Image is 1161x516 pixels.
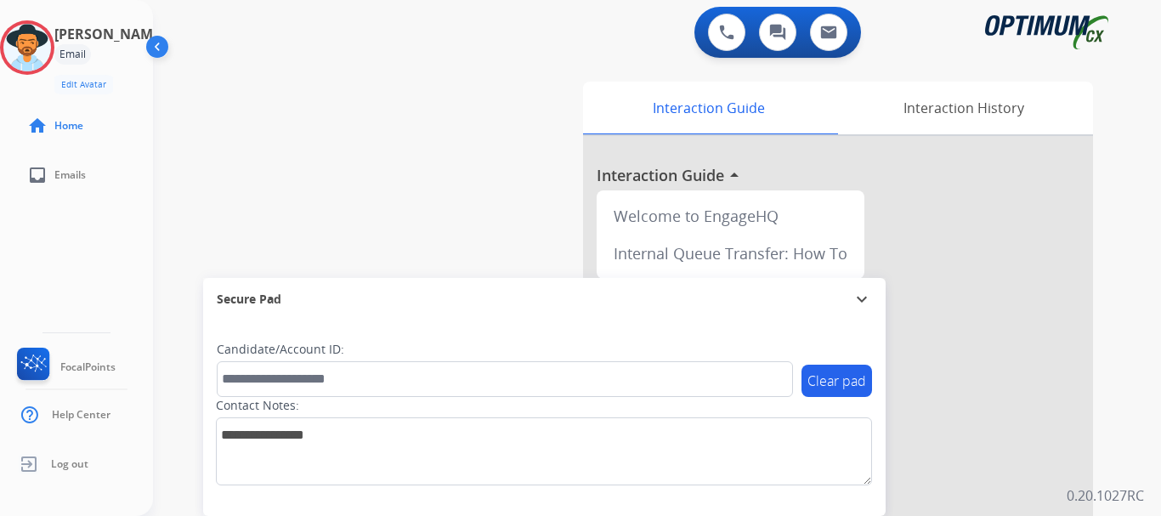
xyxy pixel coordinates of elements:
[217,341,344,358] label: Candidate/Account ID:
[1067,485,1144,506] p: 0.20.1027RC
[583,82,834,134] div: Interaction Guide
[14,348,116,387] a: FocalPoints
[52,408,110,422] span: Help Center
[3,24,51,71] img: avatar
[603,235,858,272] div: Internal Queue Transfer: How To
[54,24,165,44] h3: [PERSON_NAME]
[54,168,86,182] span: Emails
[801,365,872,397] button: Clear pad
[834,82,1093,134] div: Interaction History
[217,291,281,308] span: Secure Pad
[51,457,88,471] span: Log out
[216,397,299,414] label: Contact Notes:
[852,289,872,309] mat-icon: expand_more
[54,44,91,65] div: Email
[27,165,48,185] mat-icon: inbox
[27,116,48,136] mat-icon: home
[60,360,116,374] span: FocalPoints
[54,75,113,94] button: Edit Avatar
[54,119,83,133] span: Home
[603,197,858,235] div: Welcome to EngageHQ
